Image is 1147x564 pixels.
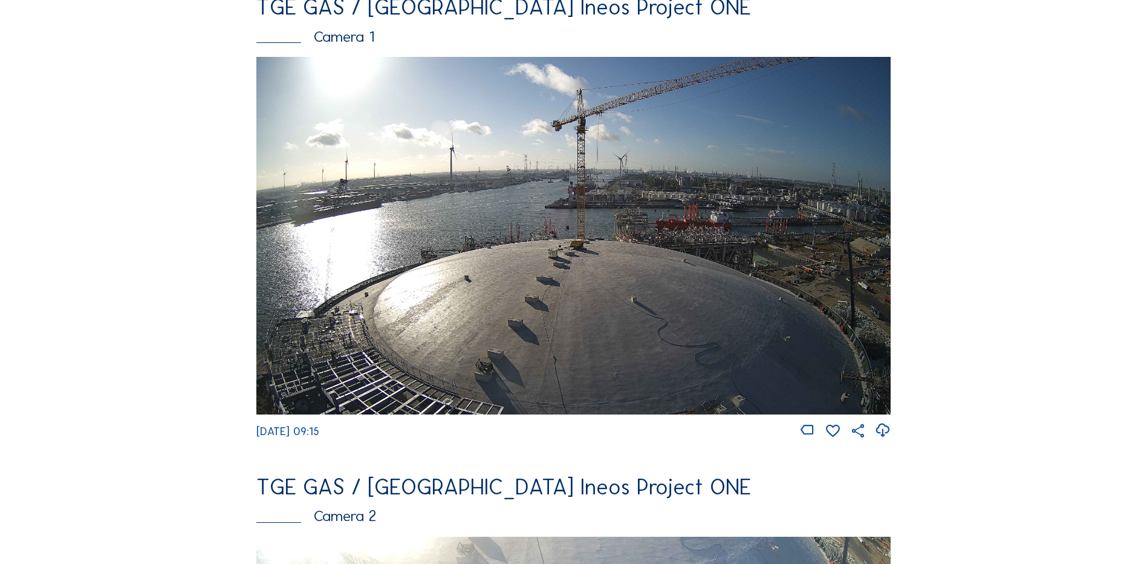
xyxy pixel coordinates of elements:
span: [DATE] 09:15 [256,425,319,438]
img: Image [256,57,891,414]
div: Camera 2 [256,508,891,523]
div: TGE GAS / [GEOGRAPHIC_DATA] Ineos Project ONE [256,476,891,498]
div: Camera 1 [256,29,891,44]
